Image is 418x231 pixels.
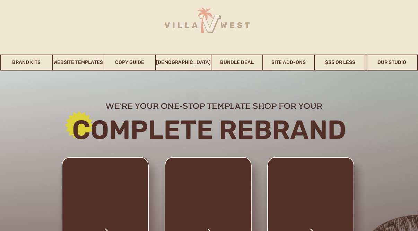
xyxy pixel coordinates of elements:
[104,55,155,71] a: Copy Guide
[22,116,397,144] h2: Complete rebrand
[53,55,104,71] a: Website Templates
[263,55,314,71] a: Site Add-Ons
[56,101,372,110] h2: we're your one-stop template shop for your
[315,55,366,71] a: $35 or Less
[211,55,262,71] a: Bundle Deal
[1,55,52,71] a: Brand Kits
[156,55,211,71] a: [DEMOGRAPHIC_DATA]
[366,55,417,71] a: Our Studio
